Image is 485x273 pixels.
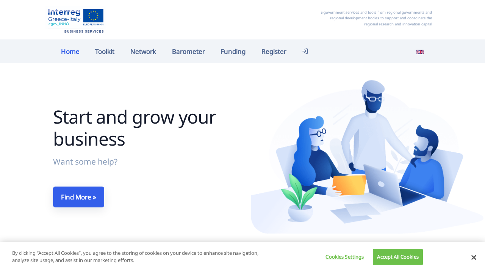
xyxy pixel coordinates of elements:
[373,249,422,265] button: Accept All Cookies
[164,43,213,60] a: Barometer
[88,43,123,60] a: Toolkit
[213,43,253,60] a: Funding
[12,249,267,264] p: By clicking “Accept All Cookies”, you agree to the storing of cookies on your device to enhance s...
[53,106,235,149] h1: Start and grow your business
[253,43,294,60] a: Register
[319,249,366,265] button: Cookies Settings
[53,187,104,207] a: Find More »
[53,43,88,60] a: Home
[416,48,424,56] img: en_flag.svg
[122,43,164,60] a: Network
[45,6,106,34] img: Home
[471,254,476,261] button: Close
[53,155,235,168] p: Want some help?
